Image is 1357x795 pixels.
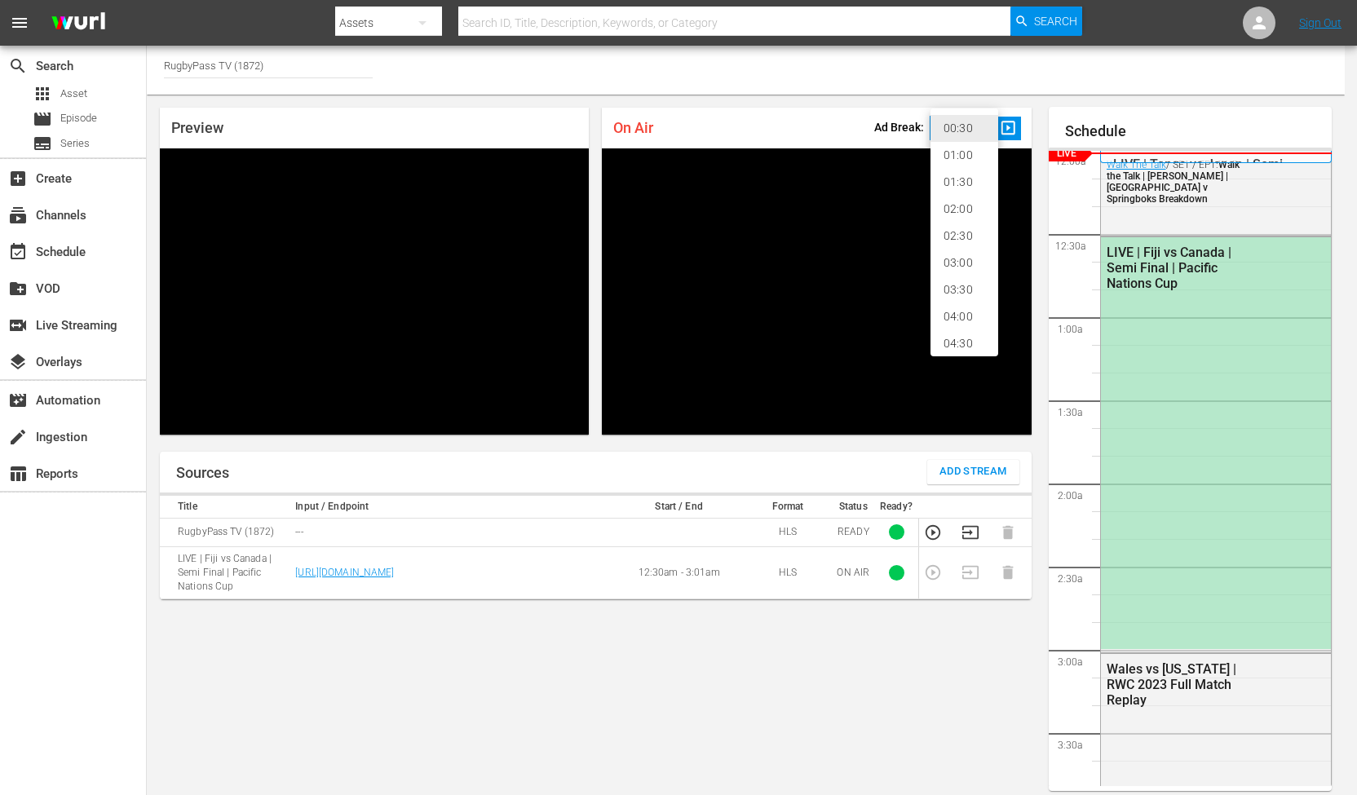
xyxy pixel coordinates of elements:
[930,196,998,223] li: 02:00
[930,250,998,276] li: 03:00
[930,115,998,142] li: 00:30
[930,303,998,330] li: 04:00
[930,169,998,196] li: 01:30
[930,330,998,357] li: 04:30
[930,223,998,250] li: 02:30
[930,276,998,303] li: 03:30
[930,142,998,169] li: 01:00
